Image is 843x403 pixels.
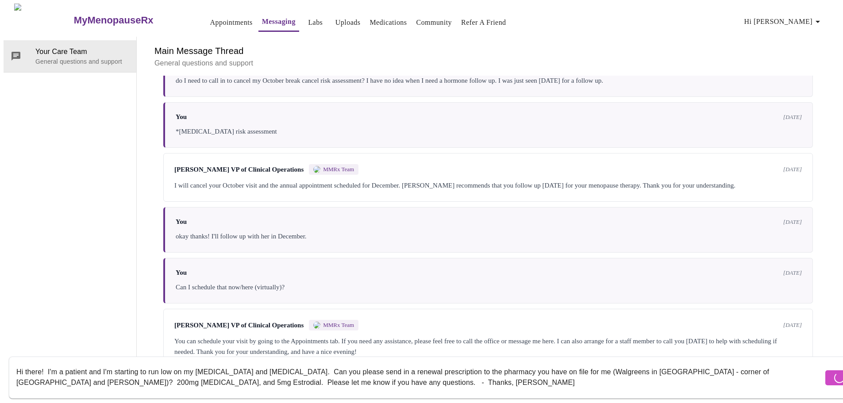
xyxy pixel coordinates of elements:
[413,14,456,31] button: Community
[154,44,822,58] h6: Main Message Thread
[461,16,506,29] a: Refer a Friend
[176,113,187,121] span: You
[783,166,802,173] span: [DATE]
[176,231,802,242] div: okay thanks! I'll follow up with her in December.
[4,40,136,72] div: Your Care TeamGeneral questions and support
[741,13,827,31] button: Hi [PERSON_NAME]
[783,114,802,121] span: [DATE]
[258,13,299,32] button: Messaging
[174,336,802,357] div: You can schedule your visit by going to the Appointments tab. If you need any assistance, please ...
[366,14,410,31] button: Medications
[458,14,510,31] button: Refer a Friend
[35,57,129,66] p: General questions and support
[174,322,304,329] span: [PERSON_NAME] VP of Clinical Operations
[783,322,802,329] span: [DATE]
[308,16,323,29] a: Labs
[74,15,154,26] h3: MyMenopauseRx
[174,166,304,173] span: [PERSON_NAME] VP of Clinical Operations
[176,126,802,137] div: *[MEDICAL_DATA] risk assessment
[176,75,802,86] div: do I need to call in to cancel my October break cancel risk assessment? I have no idea when I nee...
[73,5,189,36] a: MyMenopauseRx
[744,15,823,28] span: Hi [PERSON_NAME]
[332,14,364,31] button: Uploads
[335,16,361,29] a: Uploads
[154,58,822,69] p: General questions and support
[323,322,354,329] span: MMRx Team
[176,269,187,276] span: You
[16,363,823,391] textarea: Send a message about your appointment
[370,16,407,29] a: Medications
[207,14,256,31] button: Appointments
[262,15,296,28] a: Messaging
[210,16,253,29] a: Appointments
[301,14,330,31] button: Labs
[35,46,129,57] span: Your Care Team
[323,166,354,173] span: MMRx Team
[14,4,73,37] img: MyMenopauseRx Logo
[176,218,187,226] span: You
[783,219,802,226] span: [DATE]
[174,180,802,191] div: I will cancel your October visit and the annual appointment scheduled for December. [PERSON_NAME]...
[416,16,452,29] a: Community
[176,282,802,292] div: Can I schedule that now/here (virtually)?
[783,269,802,276] span: [DATE]
[313,322,320,329] img: MMRX
[313,166,320,173] img: MMRX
